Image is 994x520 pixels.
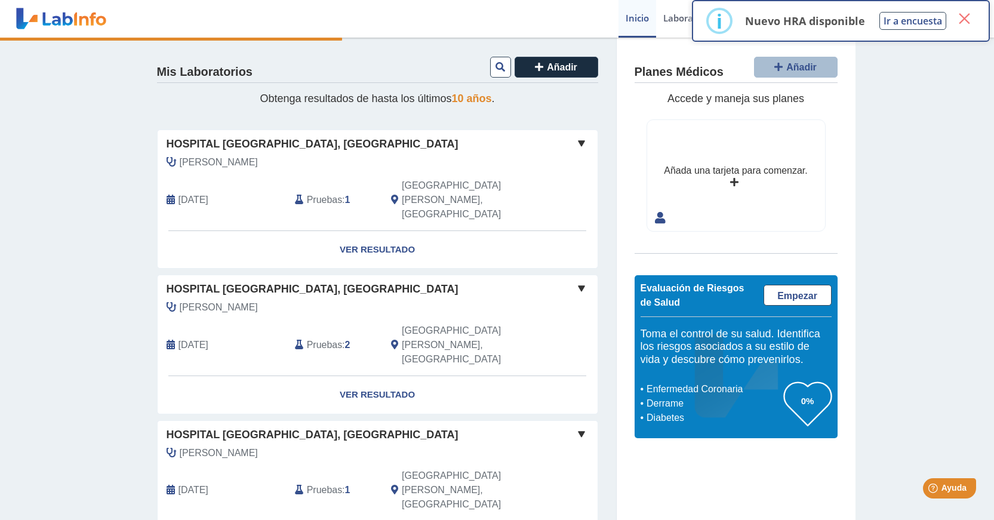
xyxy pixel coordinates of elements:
[167,427,458,443] span: Hospital [GEOGRAPHIC_DATA], [GEOGRAPHIC_DATA]
[180,446,258,460] span: Sanchez Cruz, Alfredo
[641,283,744,307] span: Evaluación de Riesgos de Salud
[158,376,598,414] a: Ver Resultado
[667,93,804,104] span: Accede y maneja sus planes
[635,65,724,79] h4: Planes Médicos
[452,93,492,104] span: 10 años
[345,195,350,205] b: 1
[180,155,258,170] span: Sanchez Cruz, Alfredo
[547,62,577,72] span: Añadir
[179,193,208,207] span: 2025-09-02
[307,338,342,352] span: Pruebas
[888,473,981,507] iframe: Help widget launcher
[515,57,598,78] button: Añadir
[179,338,208,352] span: 2025-05-28
[786,62,817,72] span: Añadir
[402,469,534,512] span: San Juan, PR
[664,164,807,178] div: Añada una tarjeta para comenzar.
[644,382,784,396] li: Enfermedad Coronaria
[158,231,598,269] a: Ver Resultado
[879,12,946,30] button: Ir a encuesta
[307,193,342,207] span: Pruebas
[167,281,458,297] span: Hospital [GEOGRAPHIC_DATA], [GEOGRAPHIC_DATA]
[345,485,350,495] b: 1
[286,179,382,221] div: :
[644,396,784,411] li: Derrame
[167,136,458,152] span: Hospital [GEOGRAPHIC_DATA], [GEOGRAPHIC_DATA]
[345,340,350,350] b: 2
[402,179,534,221] span: San Juan, PR
[307,483,342,497] span: Pruebas
[644,411,784,425] li: Diabetes
[179,483,208,497] span: 2025-02-19
[641,328,832,367] h5: Toma el control de su salud. Identifica los riesgos asociados a su estilo de vida y descubre cómo...
[286,469,382,512] div: :
[777,291,817,301] span: Empezar
[716,10,722,32] div: i
[286,324,382,367] div: :
[754,57,838,78] button: Añadir
[953,8,975,29] button: Close this dialog
[260,93,494,104] span: Obtenga resultados de hasta los últimos .
[157,65,253,79] h4: Mis Laboratorios
[402,324,534,367] span: San Juan, PR
[745,14,865,28] p: Nuevo HRA disponible
[764,285,832,306] a: Empezar
[784,393,832,408] h3: 0%
[180,300,258,315] span: Sanchez Cruz, Alfredo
